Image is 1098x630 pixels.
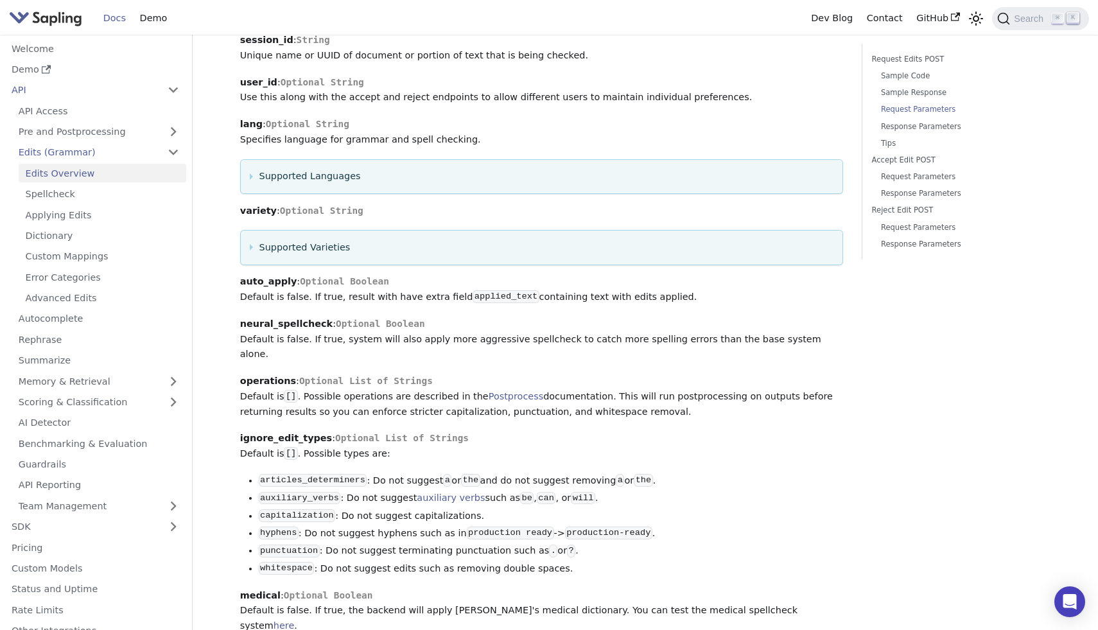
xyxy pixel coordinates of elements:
code: articles_determiners [259,474,367,487]
a: API Reporting [12,476,186,494]
button: Expand sidebar category 'SDK' [161,518,186,536]
span: String [297,35,330,45]
code: [] [284,390,297,403]
code: production-ready [565,527,652,539]
a: Tips [881,137,1041,150]
a: Response Parameters [881,121,1041,133]
code: ? [567,545,575,557]
kbd: K [1067,12,1079,24]
a: Pricing [4,538,186,557]
a: Demo [133,8,174,28]
a: Rate Limits [4,600,186,619]
code: capitalization [259,509,336,522]
summary: Supported Languages [250,169,833,184]
code: auxiliary_verbs [259,492,341,505]
a: Rephrase [12,330,186,349]
a: AI Detector [12,414,186,432]
li: : Do not suggest terminating punctuation such as or . [259,543,844,559]
a: Demo [4,60,186,79]
a: Team Management [12,496,186,515]
a: Request Parameters [881,103,1041,116]
a: Response Parameters [881,238,1041,250]
a: Welcome [4,39,186,58]
a: Pre and Postprocessing [12,123,186,141]
code: production ready [467,527,554,539]
a: Dev Blog [804,8,859,28]
summary: Supported Varieties [250,240,833,256]
span: Search [1010,13,1051,24]
span: Optional String [281,77,364,87]
a: Guardrails [12,455,186,474]
a: Sample Response [881,87,1041,99]
a: Contact [860,8,910,28]
code: a [616,474,624,487]
li: : Do not suggest or and do not suggest removing or . [259,473,844,489]
strong: neural_spellcheck [240,319,333,329]
a: Sample Code [881,70,1041,82]
code: the [634,474,652,487]
a: Custom Mappings [19,247,186,266]
li: : Do not suggest capitalizations. [259,509,844,524]
a: Accept Edit POST [872,154,1046,166]
strong: medical [240,590,281,600]
li: : Do not suggest such as , , or . [259,491,844,506]
button: Search (Command+K) [992,7,1088,30]
p: : [240,204,844,219]
a: Docs [96,8,133,28]
a: Postprocess [489,391,543,401]
strong: variety [240,206,277,216]
code: a [443,474,451,487]
p: : Default is false. If true, system will also apply more aggressive spellcheck to catch more spel... [240,317,844,362]
span: Optional String [280,206,363,216]
button: Collapse sidebar category 'API' [161,81,186,100]
img: Sapling.ai [9,9,82,28]
a: Memory & Retrieval [12,372,186,390]
a: Response Parameters [881,188,1041,200]
p: : Default is . Possible types are: [240,431,844,462]
a: GitHub [909,8,966,28]
a: Sapling.ai [9,9,87,28]
p: : Specifies language for grammar and spell checking. [240,117,844,148]
a: API Access [12,101,186,120]
p: : Default is . Possible operations are described in the documentation. This will run postprocessi... [240,374,844,419]
a: Dictionary [19,227,186,245]
p: : Default is false. If true, result with have extra field containing text with edits applied. [240,274,844,305]
a: auxiliary verbs [417,493,485,503]
a: Error Categories [19,268,186,286]
code: [] [284,447,297,460]
span: Optional Boolean [284,590,373,600]
a: Advanced Edits [19,289,186,308]
a: Spellcheck [19,185,186,204]
strong: ignore_edit_types [240,433,332,443]
strong: user_id [240,77,277,87]
a: Scoring & Classification [12,393,186,412]
a: Custom Models [4,559,186,578]
a: API [4,81,161,100]
button: Switch between dark and light mode (currently light mode) [967,9,986,28]
a: SDK [4,518,161,536]
a: Status and Uptime [4,580,186,599]
span: Optional List of Strings [335,433,469,443]
a: Request Parameters [881,222,1041,234]
strong: lang [240,119,263,129]
strong: auto_apply [240,276,297,286]
a: Request Edits POST [872,53,1046,66]
code: will [571,492,595,505]
a: Autocomplete [12,310,186,328]
span: Optional Boolean [336,319,425,329]
code: be [520,492,534,505]
li: : Do not suggest hyphens such as in -> . [259,526,844,541]
code: can [537,492,555,505]
a: Request Parameters [881,171,1041,183]
p: : Use this along with the accept and reject endpoints to allow different users to maintain indivi... [240,75,844,106]
a: Edits Overview [19,164,186,182]
span: Optional Boolean [300,276,389,286]
kbd: ⌘ [1051,13,1064,24]
code: applied_text [473,290,539,303]
a: Edits (Grammar) [12,143,186,162]
strong: session_id [240,35,293,45]
code: punctuation [259,545,320,557]
div: Open Intercom Messenger [1054,586,1085,617]
code: . [549,545,557,557]
a: Summarize [12,351,186,370]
